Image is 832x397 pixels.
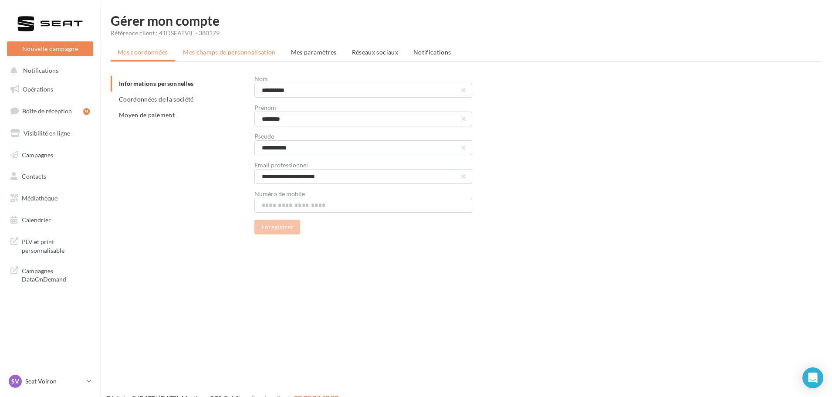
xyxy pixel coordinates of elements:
a: Calendrier [5,211,95,229]
span: Campagnes DataOnDemand [22,265,90,284]
span: SV [11,377,19,386]
span: Notifications [413,48,451,56]
span: Mes paramètres [291,48,337,56]
a: Médiathèque [5,189,95,207]
span: Coordonnées de la société [119,95,194,103]
div: Nom [254,76,472,82]
span: Moyen de paiement [119,111,175,119]
div: 9 [83,108,90,115]
a: PLV et print personnalisable [5,232,95,258]
h1: Gérer mon compte [111,14,822,27]
a: Visibilité en ligne [5,124,95,143]
a: Campagnes DataOnDemand [5,261,95,287]
span: Visibilité en ligne [24,129,70,137]
p: Seat Voiron [25,377,83,386]
span: Contacts [22,173,46,180]
div: Prénom [254,105,472,111]
div: Référence client : 41DSEATVIL - 380179 [111,29,822,37]
span: Notifications [23,67,58,75]
span: Boîte de réception [22,107,72,115]
a: Boîte de réception9 [5,102,95,120]
button: Nouvelle campagne [7,41,93,56]
span: Calendrier [22,216,51,224]
a: SV Seat Voiron [7,373,93,390]
span: Réseaux sociaux [352,48,398,56]
span: PLV et print personnalisable [22,236,90,254]
span: Campagnes [22,151,53,158]
div: Open Intercom Messenger [802,367,823,388]
span: Mes champs de personnalisation [183,48,276,56]
a: Campagnes [5,146,95,164]
div: Numéro de mobile [254,191,472,197]
span: Opérations [23,85,53,93]
div: Pseudo [254,133,472,139]
span: Médiathèque [22,194,57,202]
a: Contacts [5,167,95,186]
button: Enregistrer [254,220,301,234]
div: Email professionnel [254,162,472,168]
a: Opérations [5,80,95,98]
